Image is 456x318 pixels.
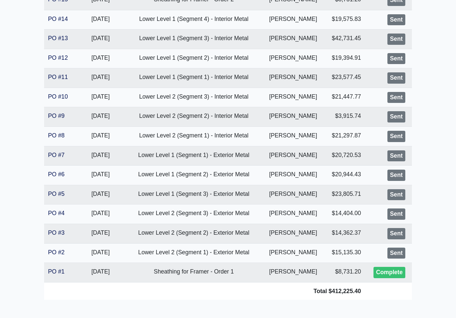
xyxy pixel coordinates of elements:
[262,146,324,166] td: [PERSON_NAME]
[125,146,262,166] td: Lower Level 1 (Segment 1) - Exterior Metal
[262,10,324,30] td: [PERSON_NAME]
[262,224,324,244] td: [PERSON_NAME]
[262,108,324,127] td: [PERSON_NAME]
[324,224,365,244] td: $14,362.37
[387,228,405,240] div: Sent
[262,205,324,224] td: [PERSON_NAME]
[387,92,405,104] div: Sent
[48,230,65,236] a: PO #3
[76,127,126,147] td: [DATE]
[125,69,262,88] td: Lower Level 1 (Segment 1) - Interior Metal
[76,146,126,166] td: [DATE]
[48,55,68,61] a: PO #12
[48,171,65,178] a: PO #6
[125,30,262,49] td: Lower Level 1 (Segment 3) - Interior Metal
[125,10,262,30] td: Lower Level 1 (Segment 4) - Interior Metal
[76,224,126,244] td: [DATE]
[324,127,365,147] td: $21,297.87
[48,94,68,100] a: PO #10
[324,30,365,49] td: $42,731.45
[387,151,405,162] div: Sent
[324,10,365,30] td: $19,575.83
[324,108,365,127] td: $3,915.74
[387,131,405,142] div: Sent
[125,263,262,283] td: Sheathing for Framer - Order 1
[373,267,405,278] div: Complete
[387,34,405,45] div: Sent
[76,10,126,30] td: [DATE]
[48,16,68,23] a: PO #14
[262,49,324,69] td: [PERSON_NAME]
[262,69,324,88] td: [PERSON_NAME]
[125,127,262,147] td: Lower Level 2 (Segment 1) - Interior Metal
[76,263,126,283] td: [DATE]
[48,191,65,198] a: PO #5
[76,166,126,186] td: [DATE]
[262,185,324,205] td: [PERSON_NAME]
[387,209,405,220] div: Sent
[125,244,262,263] td: Lower Level 2 (Segment 1) - Exterior Metal
[387,190,405,201] div: Sent
[324,69,365,88] td: $23,577.45
[324,185,365,205] td: $23,805.71
[125,185,262,205] td: Lower Level 1 (Segment 3) - Exterior Metal
[48,249,65,256] a: PO #2
[125,224,262,244] td: Lower Level 2 (Segment 2) - Exterior Metal
[125,108,262,127] td: Lower Level 2 (Segment 2) - Interior Metal
[262,30,324,49] td: [PERSON_NAME]
[48,152,65,159] a: PO #7
[48,132,65,139] a: PO #8
[262,88,324,108] td: [PERSON_NAME]
[76,30,126,49] td: [DATE]
[76,108,126,127] td: [DATE]
[262,263,324,283] td: [PERSON_NAME]
[48,35,68,42] a: PO #13
[44,282,365,300] td: Total $412,225.40
[387,112,405,123] div: Sent
[262,166,324,186] td: [PERSON_NAME]
[48,210,65,217] a: PO #4
[262,127,324,147] td: [PERSON_NAME]
[324,166,365,186] td: $20,944.43
[324,244,365,263] td: $15,135.30
[324,88,365,108] td: $21,447.77
[324,205,365,224] td: $14,404.00
[76,69,126,88] td: [DATE]
[76,205,126,224] td: [DATE]
[387,73,405,84] div: Sent
[48,74,68,81] a: PO #11
[76,244,126,263] td: [DATE]
[387,53,405,65] div: Sent
[324,263,365,283] td: $8,731.20
[125,205,262,224] td: Lower Level 2 (Segment 3) - Exterior Metal
[125,88,262,108] td: Lower Level 2 (Segment 3) - Interior Metal
[387,170,405,181] div: Sent
[125,49,262,69] td: Lower Level 1 (Segment 2) - Interior Metal
[76,185,126,205] td: [DATE]
[324,146,365,166] td: $20,720.53
[125,166,262,186] td: Lower Level 1 (Segment 2) - Exterior Metal
[76,88,126,108] td: [DATE]
[387,248,405,259] div: Sent
[324,49,365,69] td: $19,394.91
[48,113,65,119] a: PO #9
[387,15,405,26] div: Sent
[76,49,126,69] td: [DATE]
[48,269,65,275] a: PO #1
[262,244,324,263] td: [PERSON_NAME]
